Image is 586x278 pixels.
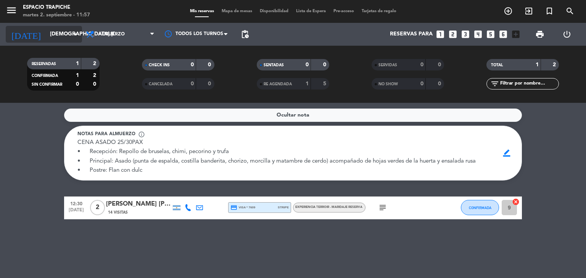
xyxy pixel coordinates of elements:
[191,81,194,86] strong: 0
[499,80,559,88] input: Filtrar por nombre...
[264,82,292,86] span: RE AGENDADA
[32,62,56,66] span: RESERVADAS
[438,62,443,67] strong: 0
[93,81,98,87] strong: 0
[490,79,499,88] i: filter_list
[562,30,572,39] i: power_settings_new
[93,73,98,78] strong: 2
[536,62,539,67] strong: 1
[264,63,284,67] span: SENTADAS
[323,81,328,86] strong: 5
[6,5,17,16] i: menu
[292,9,330,13] span: Lista de Espera
[67,199,86,208] span: 12:30
[71,30,80,39] i: arrow_drop_down
[420,62,423,67] strong: 0
[535,30,544,39] span: print
[435,29,445,39] i: looks_one
[106,199,171,209] div: [PERSON_NAME] [PERSON_NAME] X 2- AGENCIA SUNTRIP
[77,131,135,138] span: Notas para almuerzo
[378,203,387,212] i: subject
[32,83,62,86] span: SIN CONFIRMAR
[486,29,496,39] i: looks_5
[323,62,328,67] strong: 0
[565,6,575,16] i: search
[23,4,90,11] div: Espacio Trapiche
[6,26,46,43] i: [DATE]
[67,208,86,216] span: [DATE]
[306,62,309,67] strong: 0
[295,206,362,209] span: Experiencia Terroir - Maridaje Reserva
[230,204,237,211] i: credit_card
[553,23,580,46] div: LOG OUT
[230,204,255,211] span: visa * 7609
[108,209,128,216] span: 14 Visitas
[6,5,17,19] button: menu
[149,63,170,67] span: CHECK INS
[378,63,397,67] span: SERVIDAS
[306,81,309,86] strong: 1
[138,131,145,138] span: info_outline
[461,200,499,215] button: CONFIRMADA
[390,31,433,37] span: Reservas para
[498,29,508,39] i: looks_6
[545,6,554,16] i: turned_in_not
[32,74,58,78] span: CONFIRMADA
[553,62,557,67] strong: 2
[491,63,503,67] span: TOTAL
[76,61,79,66] strong: 1
[504,6,513,16] i: add_circle_outline
[93,61,98,66] strong: 2
[23,11,90,19] div: martes 2. septiembre - 11:57
[511,29,521,39] i: add_box
[448,29,458,39] i: looks_two
[473,29,483,39] i: looks_4
[208,81,213,86] strong: 0
[499,146,514,160] span: border_color
[98,32,125,37] span: Almuerzo
[77,140,476,173] span: CENA ASADO 25/30PAX • Recepción: Repollo de bruselas, chimi, pecorino y trufa • Principal: Asado ...
[256,9,292,13] span: Disponibilidad
[438,81,443,86] strong: 0
[330,9,358,13] span: Pre-acceso
[524,6,533,16] i: exit_to_app
[186,9,218,13] span: Mis reservas
[76,73,79,78] strong: 1
[378,82,398,86] span: NO SHOW
[469,206,491,210] span: CONFIRMADA
[191,62,194,67] strong: 0
[149,82,172,86] span: CANCELADA
[208,62,213,67] strong: 0
[460,29,470,39] i: looks_3
[358,9,400,13] span: Tarjetas de regalo
[240,30,250,39] span: pending_actions
[512,198,520,206] i: cancel
[278,205,289,210] span: stripe
[76,81,79,87] strong: 0
[277,111,309,120] span: Ocultar nota
[420,81,423,86] strong: 0
[218,9,256,13] span: Mapa de mesas
[90,200,105,215] span: 2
